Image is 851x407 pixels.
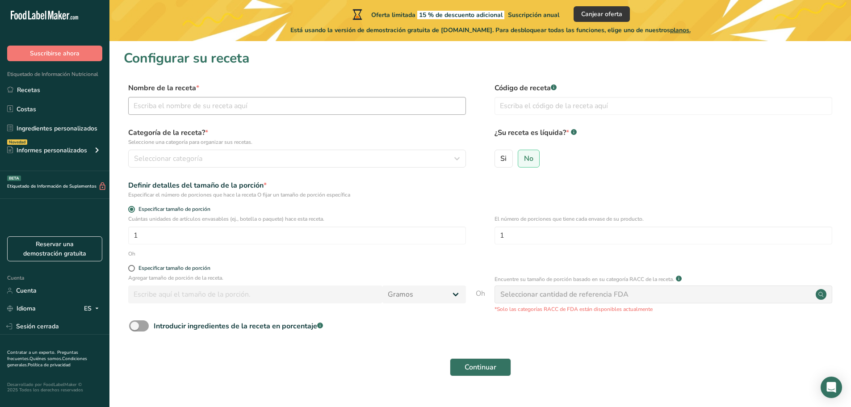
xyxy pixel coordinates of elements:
[128,128,205,138] font: Categoría de la receta?
[30,49,80,58] font: Suscribirse ahora
[495,128,566,138] font: ¿Su receta es líquida?
[17,86,40,94] font: Recetas
[17,146,87,155] font: Informes personalizados
[7,236,102,261] a: Reservar una demostración gratuita
[465,362,496,372] font: Continuar
[16,322,59,331] font: Sesión cerrada
[495,276,674,283] font: Encuentre su tamaño de porción basado en su categoría RACC de la receta.
[138,206,210,213] font: Especificar tamaño de porción
[128,285,382,303] input: Escribe aquí el tamaño de la porción.
[17,304,36,313] font: Idioma
[17,105,36,113] font: Costas
[128,150,466,168] button: Seleccionar categoría
[495,83,551,93] font: Código de receta
[128,274,223,281] font: Agregar tamaño de porción de la receta.
[154,321,317,331] font: Introducir ingredientes de la receta en porcentaje
[7,349,55,356] a: Contratar a un experto.
[138,264,210,272] font: Especificar tamaño de porción
[9,176,19,181] font: BETA
[128,138,252,146] font: Seleccione una categoría para organizar sus recetas.
[371,11,415,19] font: Oferta limitada
[7,349,78,362] a: Preguntas frecuentes.
[500,290,629,299] font: Seleccionar cantidad de referencia FDA
[17,124,97,133] font: Ingredientes personalizados
[574,6,630,22] button: Canjear oferta
[670,26,691,34] font: planos.
[500,154,507,164] font: Si
[7,382,82,388] font: Desarrollado por FoodLabelMaker ©
[16,286,37,295] font: Cuenta
[476,289,485,298] font: Oh
[29,356,62,362] a: Quiénes somos.
[495,306,653,313] font: *Solo las categorías RACC de FDA están disponibles actualmente
[128,97,466,115] input: Escriba el nombre de su receta aquí
[7,387,83,393] font: 2025 Todos los derechos reservados
[419,11,503,19] font: 15 % de descuento adicional
[290,26,670,34] font: Está usando la versión de demostración gratuita de [DOMAIN_NAME]. Para desbloquear todas las func...
[28,362,71,368] a: Política de privacidad
[495,97,832,115] input: Escriba el código de la receta aquí
[7,46,102,61] button: Suscribirse ahora
[128,250,135,257] font: Oh
[128,191,350,198] font: Especificar el número de porciones que hace la receta O fijar un tamaño de porción específica
[7,71,98,78] font: Etiquetado de Información Nutricional
[23,240,86,258] font: Reservar una demostración gratuita
[128,215,324,222] font: Cuántas unidades de artículos envasables (ej., botella o paquete) hace esta receta.
[128,180,264,190] font: Definir detalles del tamaño de la porción
[9,139,25,145] font: Novedad
[581,10,622,18] font: Canjear oferta
[7,183,96,189] font: Etiquetado de Información de Suplementos
[821,377,842,398] div: Abrir Intercom Messenger
[128,83,196,93] font: Nombre de la receta
[84,304,92,313] font: ES
[524,154,533,164] font: No
[508,11,559,19] font: Suscripción anual
[7,274,24,281] font: Cuenta
[124,49,249,67] font: Configurar su receta
[7,356,87,368] a: Condiciones generales.
[450,358,511,376] button: Continuar
[134,154,202,164] font: Seleccionar categoría
[495,215,644,222] font: El número de porciones que tiene cada envase de su producto.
